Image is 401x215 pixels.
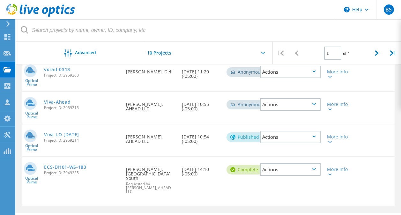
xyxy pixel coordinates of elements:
a: Viva LO [DATE] [44,132,79,137]
div: Actions [260,131,321,143]
div: More Info [327,167,350,176]
div: [DATE] 11:20 (-05:00) [179,59,223,85]
div: Actions [260,66,321,78]
span: Optical Prime [22,111,41,119]
div: | [385,42,401,64]
span: Advanced [75,50,96,55]
div: Published [226,132,265,142]
div: | [273,42,289,64]
span: Project ID: 2959215 [44,106,120,110]
span: Project ID: 2959268 [44,73,120,77]
a: Viva-Ahead [44,100,71,104]
div: [PERSON_NAME], Dell [123,59,179,80]
div: [PERSON_NAME], AHEAD LLC [123,124,179,150]
div: Actions [260,163,321,176]
div: More Info [327,135,350,144]
div: [PERSON_NAME], [GEOGRAPHIC_DATA] South [123,157,179,200]
a: ECS-DH01-WS-183 [44,165,86,169]
div: Anonymous [226,100,269,109]
div: [DATE] 10:54 (-05:00) [179,124,223,150]
span: Optical Prime [22,176,41,184]
div: More Info [327,102,350,111]
span: Project ID: 2959214 [44,138,120,142]
span: Optical Prime [22,79,41,86]
span: Project ID: 2949235 [44,171,120,175]
span: BS [385,7,392,12]
div: [DATE] 10:55 (-05:00) [179,92,223,117]
div: Anonymous [226,67,269,77]
a: vxrail-0313 [44,67,70,72]
a: Live Optics Dashboard [6,13,75,18]
div: Complete [226,165,264,174]
div: Actions [260,98,321,111]
span: Requested by [PERSON_NAME], AHEAD LLC [126,182,175,194]
div: [DATE] 14:10 (-05:00) [179,157,223,182]
div: [PERSON_NAME], AHEAD LLC [123,92,179,117]
span: of 4 [343,51,350,56]
span: Optical Prime [22,144,41,152]
svg: \n [344,7,350,12]
div: More Info [327,70,350,78]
